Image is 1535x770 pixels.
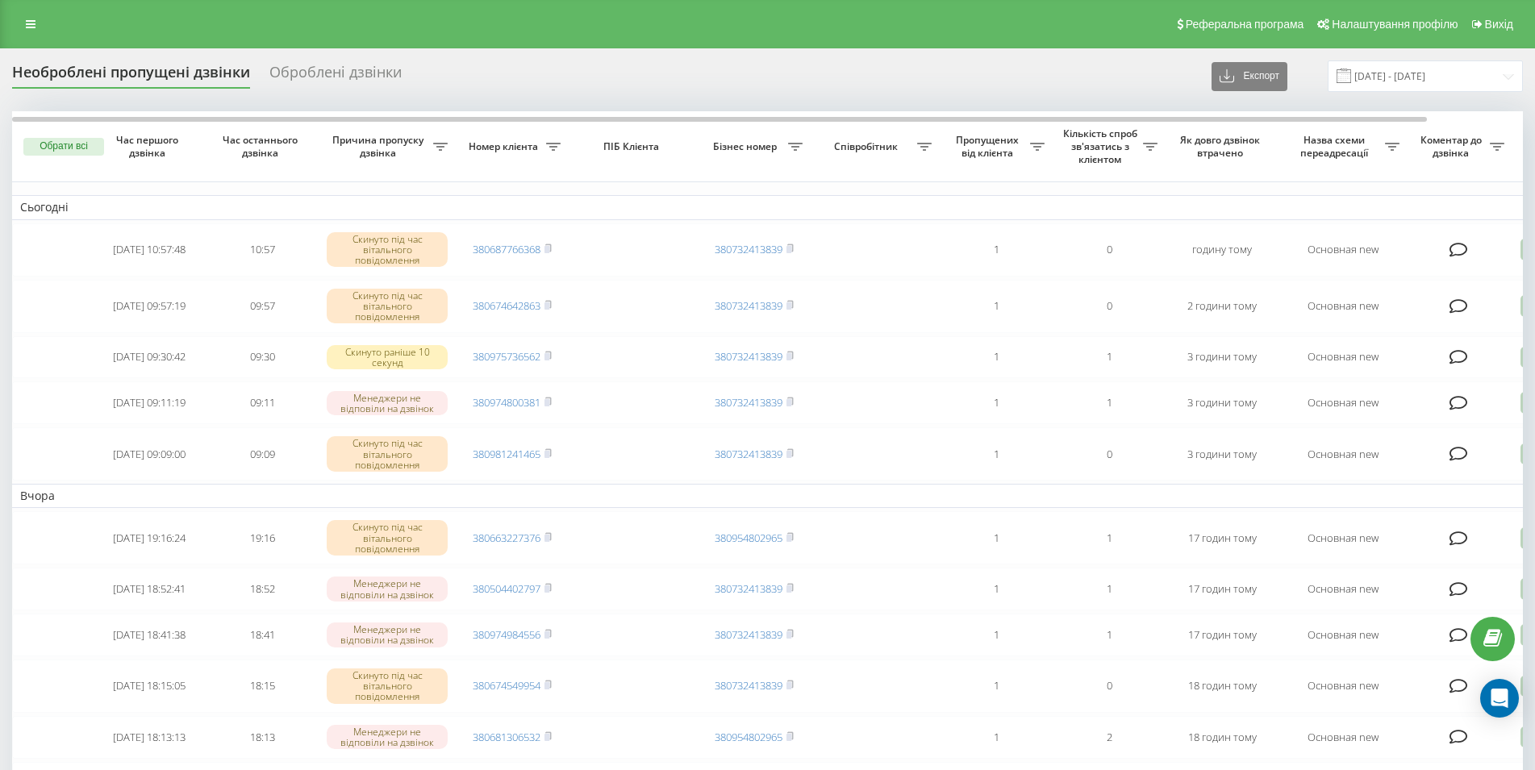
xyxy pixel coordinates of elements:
[1166,381,1278,424] td: 3 години тому
[269,64,402,89] div: Оброблені дзвінки
[1166,568,1278,610] td: 17 годин тому
[706,140,788,153] span: Бізнес номер
[93,660,206,713] td: [DATE] 18:15:05
[1053,336,1166,379] td: 1
[1212,62,1287,91] button: Експорт
[206,381,319,424] td: 09:11
[327,289,448,324] div: Скинуто під час вітального повідомлення
[1278,427,1408,481] td: Основная new
[1416,134,1490,159] span: Коментар до дзвінка
[948,134,1030,159] span: Пропущених від клієнта
[1178,134,1266,159] span: Як довго дзвінок втрачено
[206,660,319,713] td: 18:15
[1278,280,1408,333] td: Основная new
[93,280,206,333] td: [DATE] 09:57:19
[940,614,1053,656] td: 1
[206,280,319,333] td: 09:57
[93,427,206,481] td: [DATE] 09:09:00
[327,576,448,601] div: Менеджери не відповіли на дзвінок
[93,336,206,379] td: [DATE] 09:30:42
[327,520,448,556] div: Скинуто під час вітального повідомлення
[327,391,448,415] div: Менеджери не відповіли на дзвінок
[327,725,448,749] div: Менеджери не відповіли на дзвінок
[715,242,782,256] a: 380732413839
[715,531,782,545] a: 380954802965
[473,242,540,256] a: 380687766368
[93,614,206,656] td: [DATE] 18:41:38
[715,395,782,410] a: 380732413839
[1278,381,1408,424] td: Основная new
[1485,18,1513,31] span: Вихід
[327,436,448,472] div: Скинуто під час вітального повідомлення
[327,668,448,704] div: Скинуто під час вітального повідомлення
[1278,223,1408,277] td: Основная new
[327,134,433,159] span: Причина пропуску дзвінка
[1166,716,1278,759] td: 18 годин тому
[473,349,540,364] a: 380975736562
[1287,134,1385,159] span: Назва схеми переадресації
[206,568,319,610] td: 18:52
[940,280,1053,333] td: 1
[1166,280,1278,333] td: 2 години тому
[940,568,1053,610] td: 1
[1186,18,1304,31] span: Реферальна програма
[206,716,319,759] td: 18:13
[940,511,1053,564] td: 1
[473,531,540,545] a: 380663227376
[715,349,782,364] a: 380732413839
[1278,716,1408,759] td: Основная new
[715,581,782,596] a: 380732413839
[93,381,206,424] td: [DATE] 09:11:19
[1053,568,1166,610] td: 1
[1053,280,1166,333] td: 0
[473,678,540,693] a: 380674549954
[327,345,448,369] div: Скинуто раніше 10 секунд
[819,140,917,153] span: Співробітник
[1053,716,1166,759] td: 2
[1166,511,1278,564] td: 17 годин тому
[1053,381,1166,424] td: 1
[1053,614,1166,656] td: 1
[1166,223,1278,277] td: годину тому
[1053,660,1166,713] td: 0
[1332,18,1458,31] span: Налаштування профілю
[219,134,306,159] span: Час останнього дзвінка
[715,678,782,693] a: 380732413839
[473,298,540,313] a: 380674642863
[206,336,319,379] td: 09:30
[106,134,193,159] span: Час першого дзвінка
[1166,336,1278,379] td: 3 години тому
[473,395,540,410] a: 380974800381
[206,511,319,564] td: 19:16
[464,140,546,153] span: Номер клієнта
[940,223,1053,277] td: 1
[1053,427,1166,481] td: 0
[715,730,782,744] a: 380954802965
[1166,614,1278,656] td: 17 годин тому
[715,447,782,461] a: 380732413839
[327,622,448,647] div: Менеджери не відповіли на дзвінок
[473,447,540,461] a: 380981241465
[93,223,206,277] td: [DATE] 10:57:48
[473,581,540,596] a: 380504402797
[940,660,1053,713] td: 1
[940,336,1053,379] td: 1
[940,716,1053,759] td: 1
[1278,660,1408,713] td: Основная new
[1480,679,1519,718] div: Open Intercom Messenger
[940,381,1053,424] td: 1
[93,716,206,759] td: [DATE] 18:13:13
[93,568,206,610] td: [DATE] 18:52:41
[206,614,319,656] td: 18:41
[12,64,250,89] div: Необроблені пропущені дзвінки
[473,627,540,642] a: 380974984556
[1061,127,1143,165] span: Кількість спроб зв'язатись з клієнтом
[327,232,448,268] div: Скинуто під час вітального повідомлення
[582,140,684,153] span: ПІБ Клієнта
[206,223,319,277] td: 10:57
[1166,660,1278,713] td: 18 годин тому
[1053,511,1166,564] td: 1
[1278,614,1408,656] td: Основная new
[1053,223,1166,277] td: 0
[940,427,1053,481] td: 1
